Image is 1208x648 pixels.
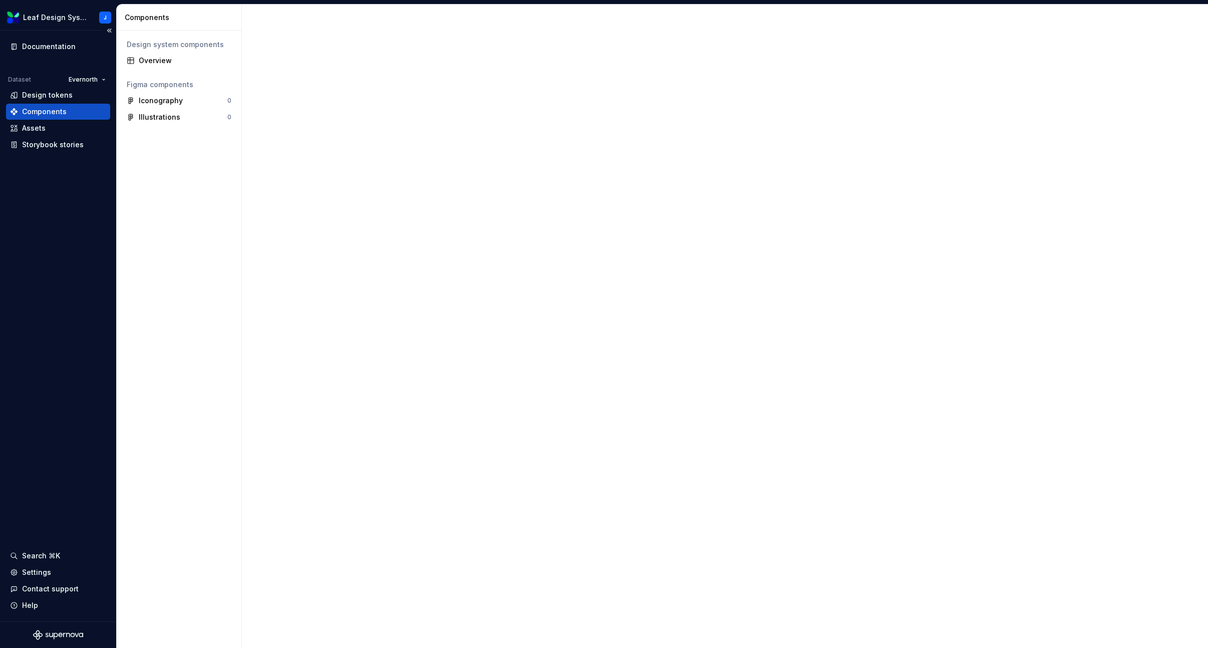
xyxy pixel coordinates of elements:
a: Components [6,104,110,120]
div: Design system components [127,40,231,50]
div: Search ⌘K [22,551,60,561]
button: Collapse sidebar [102,24,116,38]
a: Iconography0 [123,93,235,109]
div: Settings [22,567,51,577]
div: Help [22,600,38,610]
button: Evernorth [64,73,110,87]
a: Settings [6,564,110,580]
div: Figma components [127,80,231,90]
div: Documentation [22,42,76,52]
div: Storybook stories [22,140,84,150]
div: Iconography [139,96,183,106]
a: Assets [6,120,110,136]
div: Components [22,107,67,117]
svg: Supernova Logo [33,630,83,640]
div: Contact support [22,584,79,594]
a: Design tokens [6,87,110,103]
div: Design tokens [22,90,73,100]
a: Overview [123,53,235,69]
div: Dataset [8,76,31,84]
div: J [104,14,107,22]
div: 0 [227,113,231,121]
button: Contact support [6,581,110,597]
button: Search ⌘K [6,548,110,564]
a: Documentation [6,39,110,55]
button: Leaf Design SystemJ [2,7,114,28]
div: Leaf Design System [23,13,87,23]
div: Assets [22,123,46,133]
div: Overview [139,56,231,66]
button: Help [6,597,110,613]
img: 6e787e26-f4c0-4230-8924-624fe4a2d214.png [7,12,19,24]
a: Illustrations0 [123,109,235,125]
a: Storybook stories [6,137,110,153]
div: Illustrations [139,112,180,122]
div: 0 [227,97,231,105]
div: Components [125,13,237,23]
span: Evernorth [69,76,98,84]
